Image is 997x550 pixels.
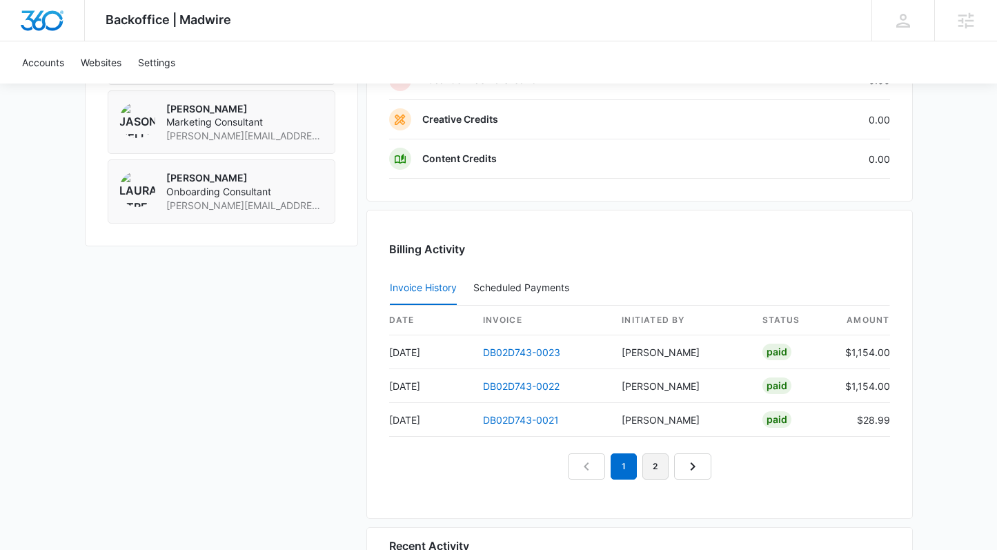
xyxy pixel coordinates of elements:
td: [DATE] [389,335,472,369]
p: [PERSON_NAME] [166,171,324,185]
a: Websites [72,41,130,84]
div: Paid [762,411,791,428]
img: Jason Hellem [119,102,155,138]
th: Initiated By [611,306,751,335]
td: [PERSON_NAME] [611,335,751,369]
a: DB02D743-0022 [483,380,560,392]
nav: Pagination [568,453,711,480]
p: Content Credits [422,152,497,166]
th: status [751,306,834,335]
td: $28.99 [834,403,890,437]
a: DB02D743-0023 [483,346,560,358]
th: amount [834,306,890,335]
td: [DATE] [389,403,472,437]
span: Marketing Consultant [166,115,324,129]
span: Backoffice | Madwire [106,12,231,27]
img: Laura Streeter [119,171,155,207]
td: $1,154.00 [834,335,890,369]
div: Scheduled Payments [473,283,575,293]
p: [PERSON_NAME] [166,102,324,116]
span: [PERSON_NAME][EMAIL_ADDRESS][PERSON_NAME][DOMAIN_NAME] [166,129,324,143]
td: 0.00 [744,100,890,139]
div: Paid [762,377,791,394]
em: 1 [611,453,637,480]
td: [PERSON_NAME] [611,403,751,437]
th: date [389,306,472,335]
p: Creative Credits [422,112,498,126]
button: Invoice History [390,272,457,305]
td: [PERSON_NAME] [611,369,751,403]
h3: Billing Activity [389,241,890,257]
a: Settings [130,41,184,84]
td: 0.00 [744,139,890,179]
a: Page 2 [642,453,669,480]
span: [PERSON_NAME][EMAIL_ADDRESS][PERSON_NAME][DOMAIN_NAME] [166,199,324,213]
a: DB02D743-0021 [483,414,559,426]
td: $1,154.00 [834,369,890,403]
td: [DATE] [389,369,472,403]
span: Onboarding Consultant [166,185,324,199]
div: Paid [762,344,791,360]
a: Accounts [14,41,72,84]
a: Next Page [674,453,711,480]
th: invoice [472,306,611,335]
